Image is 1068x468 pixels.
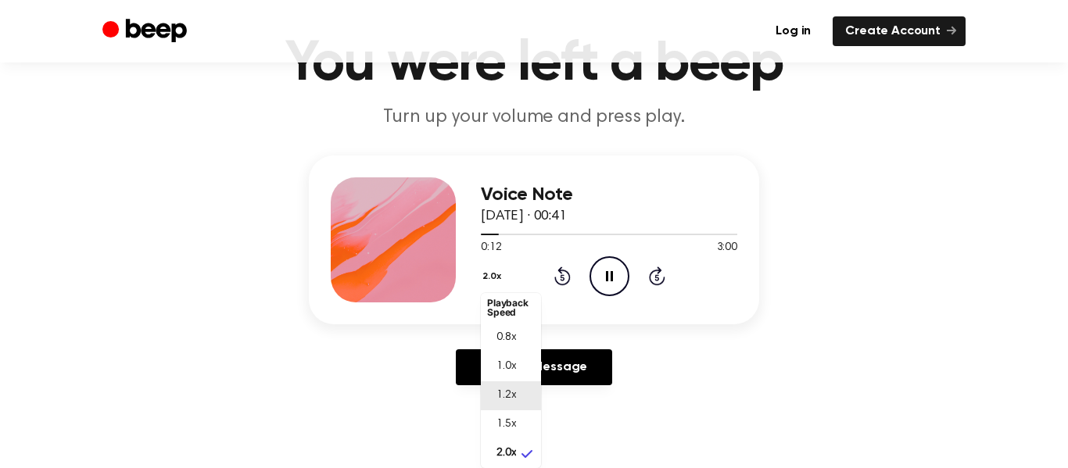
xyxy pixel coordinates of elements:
span: 0.8x [496,330,516,346]
h1: You were left a beep [134,36,934,92]
span: 0:12 [481,240,501,256]
ul: 2.0x [481,293,541,468]
li: Playback Speed [481,292,541,323]
p: Turn up your volume and press play. [234,105,834,130]
span: 1.0x [496,359,516,375]
span: [DATE] · 00:41 [481,209,567,223]
span: 1.2x [496,388,516,404]
a: Create Account [833,16,966,46]
a: Beep [102,16,191,47]
a: Log in [763,16,823,46]
a: Reply to Message [456,349,612,385]
span: 2.0x [496,445,516,462]
span: 1.5x [496,416,516,433]
span: 3:00 [717,240,737,256]
button: 2.0x [481,263,507,290]
h3: Voice Note [481,184,737,205]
